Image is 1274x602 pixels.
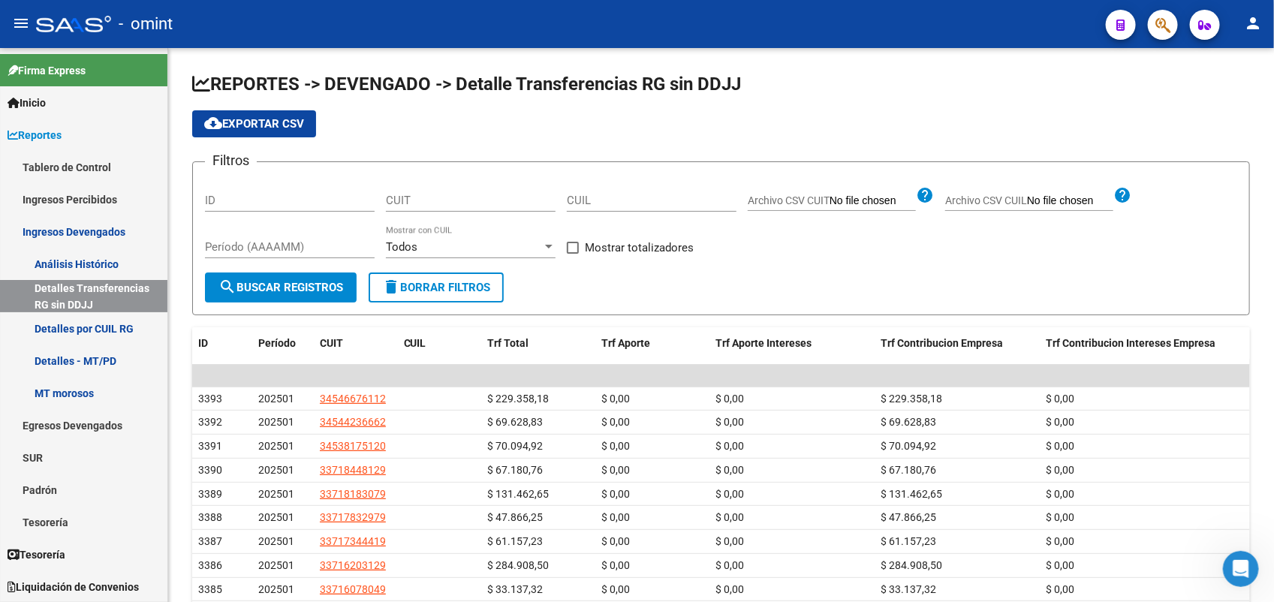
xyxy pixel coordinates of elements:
span: $ 70.094,92 [487,440,543,452]
datatable-header-cell: CUIT [314,327,398,360]
span: $ 0,00 [1046,464,1074,476]
mat-icon: help [916,186,934,204]
span: $ 0,00 [1046,393,1074,405]
span: 34546676112 [320,393,386,405]
input: Archivo CSV CUIT [830,194,916,208]
span: $ 0,00 [715,416,744,428]
span: $ 0,00 [715,440,744,452]
span: $ 33.137,32 [487,583,543,595]
mat-icon: cloud_download [204,114,222,132]
span: 3392 [198,416,222,428]
iframe: Intercom live chat [1223,551,1259,587]
span: 202501 [258,559,294,571]
span: 202501 [258,535,294,547]
mat-icon: menu [12,14,30,32]
h3: Filtros [205,150,257,171]
span: Inicio [8,95,46,111]
span: $ 61.157,23 [487,535,543,547]
span: $ 0,00 [715,535,744,547]
span: 33716203129 [320,559,386,571]
span: $ 284.908,50 [487,559,549,571]
button: Buscar Registros [205,272,357,303]
span: $ 0,00 [601,511,630,523]
span: ID [198,337,208,349]
span: Reportes [8,127,62,143]
span: $ 0,00 [601,393,630,405]
span: $ 284.908,50 [881,559,942,571]
span: 3387 [198,535,222,547]
span: CUIT [320,337,343,349]
span: Trf Contribucion Empresa [881,337,1003,349]
span: $ 70.094,92 [881,440,936,452]
span: $ 0,00 [715,511,744,523]
span: Mostrar totalizadores [585,239,694,257]
span: 33717832979 [320,511,386,523]
span: $ 0,00 [1046,488,1074,500]
span: Trf Total [487,337,529,349]
span: Liquidación de Convenios [8,579,139,595]
datatable-header-cell: Período [252,327,314,360]
span: Firma Express [8,62,86,79]
span: Buscar Registros [218,281,343,294]
span: 202501 [258,416,294,428]
datatable-header-cell: Trf Contribucion Empresa [875,327,1040,360]
span: Todos [386,240,417,254]
span: Archivo CSV CUIT [748,194,830,206]
span: 3388 [198,511,222,523]
span: 33717344419 [320,535,386,547]
span: $ 0,00 [601,535,630,547]
span: $ 0,00 [715,488,744,500]
span: $ 131.462,65 [881,488,942,500]
span: $ 0,00 [1046,535,1074,547]
span: 33716078049 [320,583,386,595]
span: 202501 [258,464,294,476]
mat-icon: search [218,278,236,296]
span: $ 229.358,18 [487,393,549,405]
span: 3385 [198,583,222,595]
span: - omint [119,8,173,41]
button: Borrar Filtros [369,272,504,303]
mat-icon: person [1244,14,1262,32]
span: CUIL [404,337,426,349]
datatable-header-cell: ID [192,327,252,360]
span: $ 0,00 [601,559,630,571]
span: 33718448129 [320,464,386,476]
span: $ 47.866,25 [881,511,936,523]
mat-icon: delete [382,278,400,296]
span: $ 67.180,76 [487,464,543,476]
span: $ 0,00 [1046,511,1074,523]
span: $ 0,00 [601,488,630,500]
datatable-header-cell: Trf Contribucion Intereses Empresa [1040,327,1250,360]
span: Trf Aporte [601,337,650,349]
span: 3389 [198,488,222,500]
span: $ 69.628,83 [881,416,936,428]
span: $ 0,00 [715,393,744,405]
span: $ 0,00 [1046,559,1074,571]
span: 202501 [258,393,294,405]
span: 3390 [198,464,222,476]
span: $ 0,00 [601,464,630,476]
span: 202501 [258,583,294,595]
span: $ 0,00 [1046,416,1074,428]
span: 34538175120 [320,440,386,452]
span: 3386 [198,559,222,571]
span: $ 0,00 [1046,583,1074,595]
span: Archivo CSV CUIL [945,194,1027,206]
span: $ 131.462,65 [487,488,549,500]
input: Archivo CSV CUIL [1027,194,1113,208]
span: $ 61.157,23 [881,535,936,547]
span: 3391 [198,440,222,452]
span: $ 67.180,76 [881,464,936,476]
span: 202501 [258,440,294,452]
datatable-header-cell: Trf Total [481,327,595,360]
span: $ 229.358,18 [881,393,942,405]
span: 34544236662 [320,416,386,428]
span: Tesorería [8,546,65,563]
span: Trf Contribucion Intereses Empresa [1046,337,1215,349]
datatable-header-cell: Trf Aporte [595,327,709,360]
span: 3393 [198,393,222,405]
span: 33718183079 [320,488,386,500]
span: REPORTES -> DEVENGADO -> Detalle Transferencias RG sin DDJJ [192,74,741,95]
span: $ 0,00 [715,464,744,476]
datatable-header-cell: Trf Aporte Intereses [709,327,875,360]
